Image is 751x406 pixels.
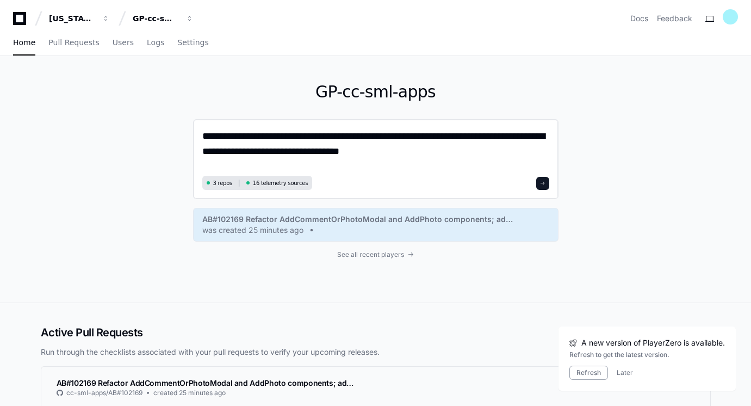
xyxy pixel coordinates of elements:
[202,214,513,225] span: AB#102169 Refactor AddCommentOrPhotoModal and AddPhoto components; ad…
[153,389,226,397] span: created 25 minutes ago
[48,39,99,46] span: Pull Requests
[147,39,164,46] span: Logs
[337,250,404,259] span: See all recent players
[133,13,179,24] div: GP-cc-sml-apps
[569,366,608,380] button: Refresh
[569,350,725,359] div: Refresh to get the latest version.
[213,179,233,187] span: 3 repos
[253,179,308,187] span: 16 telemetry sources
[202,214,549,236] a: AB#102169 Refactor AddCommentOrPhotoModal and AddPhoto components; ad…was created 25 minutes ago
[193,250,558,259] a: See all recent players
[13,30,35,56] a: Home
[41,325,711,340] h2: Active Pull Requests
[57,378,354,387] span: AB#102169 Refactor AddCommentOrPhotoModal and AddPhoto components; ad…
[630,13,648,24] a: Docs
[48,30,99,56] a: Pull Requests
[49,13,96,24] div: [US_STATE] Pacific
[177,30,208,56] a: Settings
[41,347,711,358] p: Run through the checklists associated with your pull requests to verify your upcoming releases.
[617,368,633,377] button: Later
[113,30,134,56] a: Users
[113,39,134,46] span: Users
[13,39,35,46] span: Home
[147,30,164,56] a: Logs
[202,225,303,236] span: was created 25 minutes ago
[657,13,692,24] button: Feedback
[193,82,558,102] h1: GP-cc-sml-apps
[66,389,142,397] span: cc-sml-apps/AB#102169
[128,9,198,28] button: GP-cc-sml-apps
[581,337,725,348] span: A new version of PlayerZero is available.
[177,39,208,46] span: Settings
[45,9,114,28] button: [US_STATE] Pacific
